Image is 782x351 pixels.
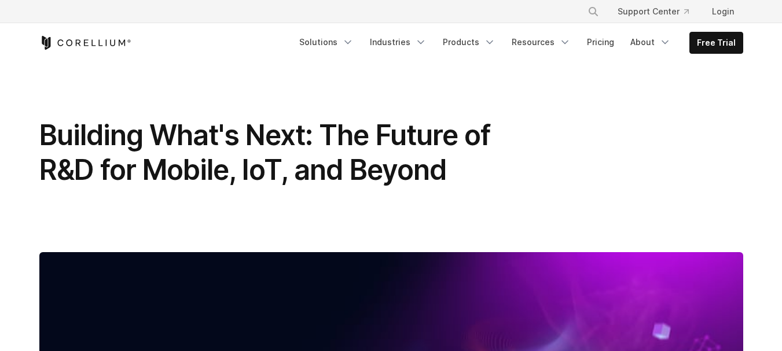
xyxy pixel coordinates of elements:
div: Navigation Menu [292,32,743,54]
a: About [623,32,678,53]
button: Search [583,1,604,22]
a: Solutions [292,32,361,53]
a: Products [436,32,502,53]
a: Support Center [608,1,698,22]
div: Navigation Menu [574,1,743,22]
a: Industries [363,32,434,53]
a: Pricing [580,32,621,53]
a: Login [703,1,743,22]
a: Resources [505,32,578,53]
span: Building What's Next: The Future of R&D for Mobile, IoT, and Beyond [39,118,490,187]
a: Free Trial [690,32,743,53]
a: Corellium Home [39,36,131,50]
